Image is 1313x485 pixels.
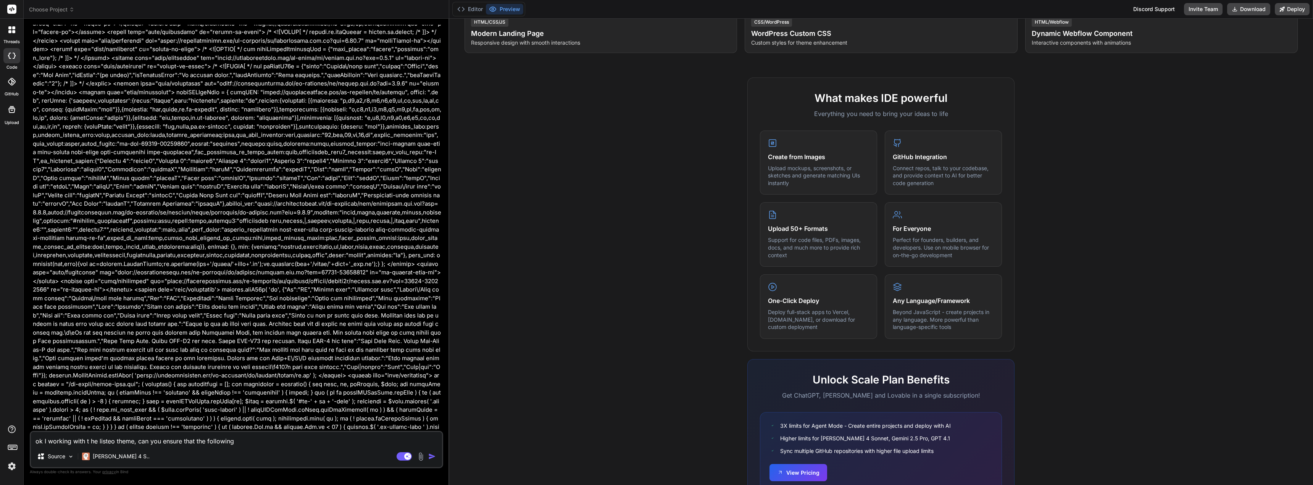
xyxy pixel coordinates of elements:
[31,432,442,446] textarea: ok I working with t he listeo theme, can you ensure that the following
[1275,3,1310,15] button: Deploy
[471,39,731,47] p: Responsive design with smooth interactions
[760,109,1002,118] p: Everything you need to bring your ideas to life
[5,91,19,97] label: GitHub
[893,224,994,233] h4: For Everyone
[1227,3,1270,15] button: Download
[769,464,827,481] button: View Pricing
[471,28,731,39] h4: Modern Landing Page
[29,6,74,13] span: Choose Project
[1129,3,1179,15] div: Discord Support
[93,453,150,460] p: [PERSON_NAME] 4 S..
[486,4,523,15] button: Preview
[1032,28,1291,39] h4: Dynamic Webflow Component
[30,468,443,475] p: Always double-check its answers. Your in Bind
[768,236,869,259] p: Support for code files, PDFs, images, docs, and much more to provide rich context
[893,164,994,187] p: Connect repos, talk to your codebase, and provide context to AI for better code generation
[428,453,436,460] img: icon
[6,64,17,71] label: code
[768,152,869,161] h4: Create from Images
[751,28,1011,39] h4: WordPress Custom CSS
[760,372,1002,388] h2: Unlock Scale Plan Benefits
[768,296,869,305] h4: One-Click Deploy
[5,460,18,473] img: settings
[82,453,90,460] img: Claude 4 Sonnet
[102,469,116,474] span: privacy
[768,308,869,331] p: Deploy full-stack apps to Vercel, [DOMAIN_NAME], or download for custom deployment
[5,119,19,126] label: Upload
[780,447,934,455] span: Sync multiple GitHub repositories with higher file upload limits
[454,4,486,15] button: Editor
[416,452,425,461] img: attachment
[780,422,951,430] span: 3X limits for Agent Mode - Create entire projects and deploy with AI
[3,39,20,45] label: threads
[780,434,950,442] span: Higher limits for [PERSON_NAME] 4 Sonnet, Gemini 2.5 Pro, GPT 4.1
[471,18,508,27] div: HTML/CSS/JS
[893,152,994,161] h4: GitHub Integration
[1032,18,1072,27] div: HTML/Webflow
[760,391,1002,400] p: Get ChatGPT, [PERSON_NAME] and Lovable in a single subscription!
[68,453,74,460] img: Pick Models
[1032,39,1291,47] p: Interactive components with animations
[760,90,1002,106] h2: What makes IDE powerful
[893,236,994,259] p: Perfect for founders, builders, and developers. Use on mobile browser for on-the-go development
[893,296,994,305] h4: Any Language/Framework
[751,18,792,27] div: CSS/WordPress
[768,224,869,233] h4: Upload 50+ Formats
[48,453,65,460] p: Source
[893,308,994,331] p: Beyond JavaScript - create projects in any language. More powerful than language-specific tools
[768,164,869,187] p: Upload mockups, screenshots, or sketches and generate matching UIs instantly
[751,39,1011,47] p: Custom styles for theme enhancement
[1184,3,1223,15] button: Invite Team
